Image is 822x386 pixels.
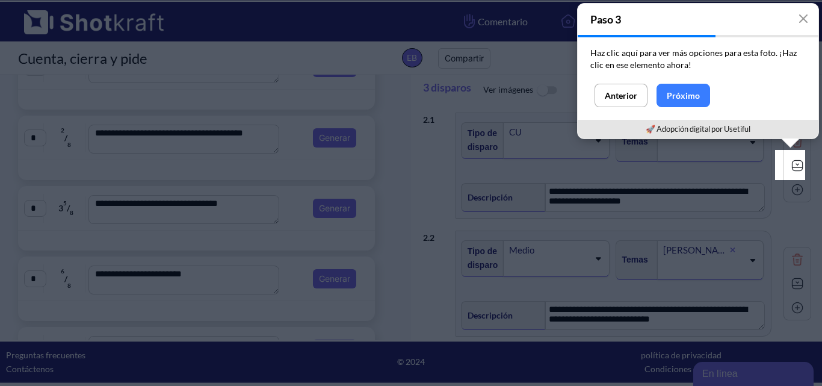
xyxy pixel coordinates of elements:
font: En línea [9,9,45,19]
img: Icono de expansión [788,157,806,175]
button: Anterior [595,84,647,107]
font: Haz clic aquí para ver más opciones para esta foto. ¡Haz clic en ese elemento ahora! [590,48,797,70]
font: Anterior [605,90,637,101]
button: Próximo [657,84,710,107]
font: Paso 3 [590,13,621,26]
font: Próximo [667,90,700,101]
a: 🚀 Adopción digital por Usetiful [646,124,750,134]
